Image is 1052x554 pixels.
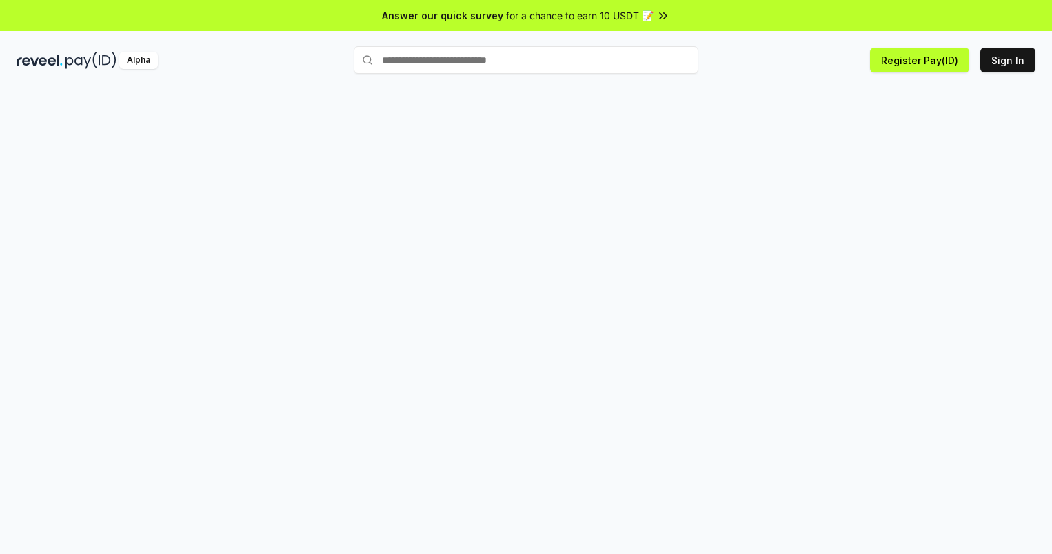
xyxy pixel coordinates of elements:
[870,48,969,72] button: Register Pay(ID)
[119,52,158,69] div: Alpha
[382,8,503,23] span: Answer our quick survey
[506,8,654,23] span: for a chance to earn 10 USDT 📝
[17,52,63,69] img: reveel_dark
[980,48,1035,72] button: Sign In
[65,52,117,69] img: pay_id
